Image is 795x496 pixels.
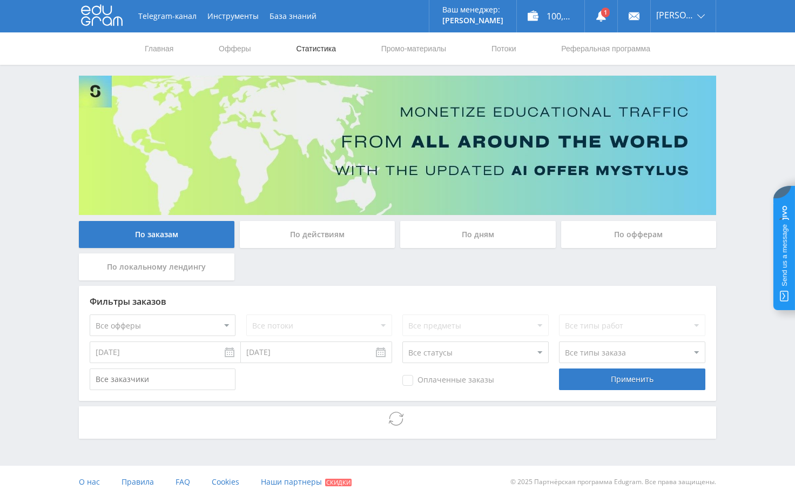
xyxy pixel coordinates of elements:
a: Промо-материалы [380,32,447,65]
input: Все заказчики [90,368,235,390]
a: Статистика [295,32,337,65]
a: Офферы [218,32,252,65]
span: FAQ [176,477,190,487]
p: Ваш менеджер: [442,5,503,14]
div: По заказам [79,221,234,248]
span: Наши партнеры [261,477,322,487]
img: Banner [79,76,716,215]
span: [PERSON_NAME] [656,11,694,19]
p: [PERSON_NAME] [442,16,503,25]
div: Фильтры заказов [90,297,705,306]
span: Правила [122,477,154,487]
span: О нас [79,477,100,487]
a: Потоки [490,32,517,65]
a: Реферальная программа [560,32,651,65]
span: Скидки [325,479,352,486]
div: По дням [400,221,556,248]
div: По действиям [240,221,395,248]
div: Применить [559,368,705,390]
span: Cookies [212,477,239,487]
div: По офферам [561,221,717,248]
div: По локальному лендингу [79,253,234,280]
span: Оплаченные заказы [402,375,494,386]
a: Главная [144,32,174,65]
